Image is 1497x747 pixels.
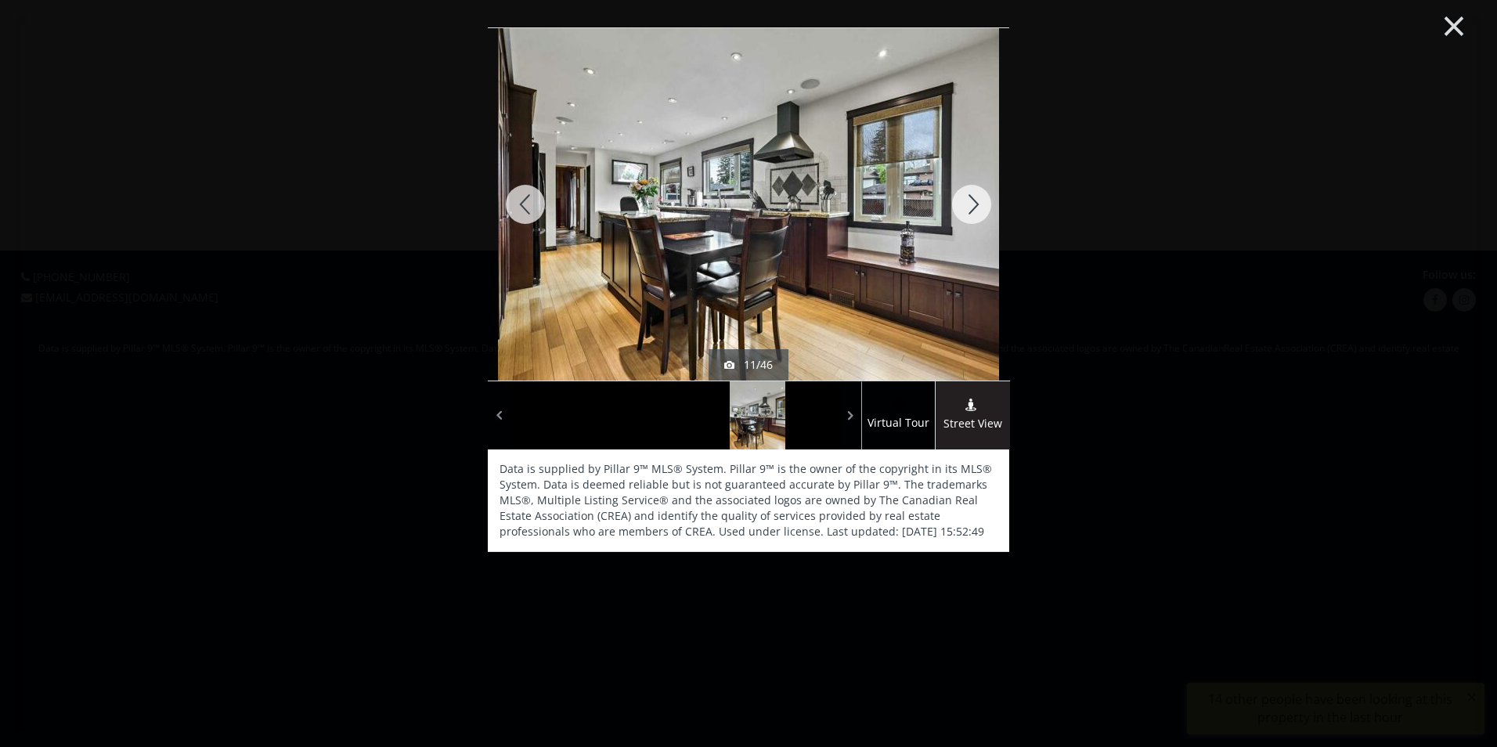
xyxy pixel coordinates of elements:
[861,381,936,449] a: virtual tour iconVirtual Tour
[488,449,1009,551] div: Data is supplied by Pillar 9™ MLS® System. Pillar 9™ is the owner of the copyright in its MLS® Sy...
[936,415,1010,433] span: Street View
[724,357,773,373] div: 11/46
[498,16,999,392] img: 14019 Parkland Boulevard SE Calgary, AB T2J 3X5 - Photo 11 of 46
[890,398,906,410] img: virtual tour icon
[861,414,935,432] span: Virtual Tour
